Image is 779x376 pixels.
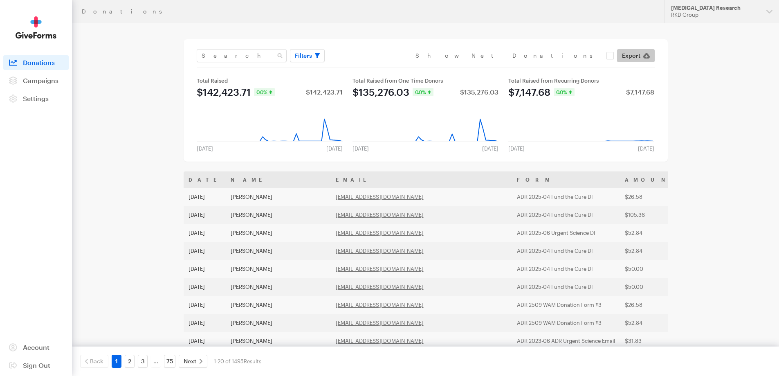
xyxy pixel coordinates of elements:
button: Filters [290,49,325,62]
td: ADR 2509 WAM Donation Form #3 [512,296,620,314]
span: Donations [23,59,55,66]
th: Form [512,171,620,188]
img: GiveForms [16,16,56,39]
div: $142,423.71 [306,89,343,95]
td: $50.00 [620,260,686,278]
td: ADR 2025-04 Fund the Cure DF [512,188,620,206]
div: Total Raised [197,77,343,84]
td: $26.58 [620,188,686,206]
td: [DATE] [184,224,226,242]
th: Amount [620,171,686,188]
a: [EMAIL_ADDRESS][DOMAIN_NAME] [336,302,424,308]
a: Next [179,355,207,368]
div: [MEDICAL_DATA] Research [671,5,760,11]
input: Search Name & Email [197,49,287,62]
a: [EMAIL_ADDRESS][DOMAIN_NAME] [336,320,424,326]
span: Settings [23,95,49,102]
div: 0.0% [254,88,275,96]
td: [PERSON_NAME] [226,224,331,242]
div: $135,276.03 [352,87,409,97]
span: Next [184,356,196,366]
td: [DATE] [184,296,226,314]
a: [EMAIL_ADDRESS][DOMAIN_NAME] [336,248,424,254]
a: [EMAIL_ADDRESS][DOMAIN_NAME] [336,230,424,236]
a: 3 [138,355,148,368]
th: Date [184,171,226,188]
a: Export [617,49,655,62]
div: Total Raised from Recurring Donors [508,77,654,84]
td: [DATE] [184,278,226,296]
td: ADR 2025-04 Fund the Cure DF [512,242,620,260]
div: 0.0% [554,88,575,96]
td: [PERSON_NAME] [226,242,331,260]
div: [DATE] [503,145,530,152]
td: [DATE] [184,188,226,206]
div: [DATE] [321,145,348,152]
td: [PERSON_NAME] [226,332,331,350]
td: [DATE] [184,242,226,260]
td: $52.84 [620,314,686,332]
a: Account [3,340,69,355]
td: $52.84 [620,242,686,260]
a: 2 [125,355,135,368]
span: Export [622,51,640,61]
td: [PERSON_NAME] [226,314,331,332]
td: ADR 2025-04 Fund the Cure DF [512,206,620,224]
div: $7,147.68 [508,87,550,97]
a: [EMAIL_ADDRESS][DOMAIN_NAME] [336,338,424,344]
div: $7,147.68 [626,89,654,95]
div: $135,276.03 [460,89,498,95]
td: [PERSON_NAME] [226,278,331,296]
td: ADR 2023-06 ADR Urgent Science Email [512,332,620,350]
td: [DATE] [184,260,226,278]
td: [DATE] [184,332,226,350]
span: Sign Out [23,361,50,369]
td: [PERSON_NAME] [226,260,331,278]
td: $26.58 [620,296,686,314]
td: $50.00 [620,278,686,296]
a: [EMAIL_ADDRESS][DOMAIN_NAME] [336,284,424,290]
th: Name [226,171,331,188]
td: [DATE] [184,206,226,224]
div: Total Raised from One Time Donors [352,77,498,84]
div: $142,423.71 [197,87,251,97]
a: Sign Out [3,358,69,373]
td: [PERSON_NAME] [226,206,331,224]
div: 1-20 of 1495 [214,355,261,368]
div: [DATE] [633,145,659,152]
div: [DATE] [348,145,374,152]
span: Campaigns [23,77,58,84]
th: Email [331,171,512,188]
a: [EMAIL_ADDRESS][DOMAIN_NAME] [336,194,424,200]
td: [DATE] [184,314,226,332]
td: ADR 2509 WAM Donation Form #3 [512,314,620,332]
span: Filters [295,51,312,61]
span: Results [244,358,261,365]
div: 0.0% [413,88,433,96]
td: [PERSON_NAME] [226,296,331,314]
td: [PERSON_NAME] [226,188,331,206]
td: ADR 2025-04 Fund the Cure DF [512,278,620,296]
a: Settings [3,91,69,106]
a: [EMAIL_ADDRESS][DOMAIN_NAME] [336,212,424,218]
div: [DATE] [477,145,503,152]
td: ADR 2025-06 Urgent Science DF [512,224,620,242]
div: RKD Group [671,11,760,18]
td: $31.83 [620,332,686,350]
td: ADR 2025-04 Fund the Cure DF [512,260,620,278]
td: $52.84 [620,224,686,242]
span: Account [23,343,49,351]
a: [EMAIL_ADDRESS][DOMAIN_NAME] [336,266,424,272]
a: Campaigns [3,73,69,88]
div: [DATE] [192,145,218,152]
a: Donations [3,55,69,70]
a: 75 [164,355,175,368]
td: $105.36 [620,206,686,224]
